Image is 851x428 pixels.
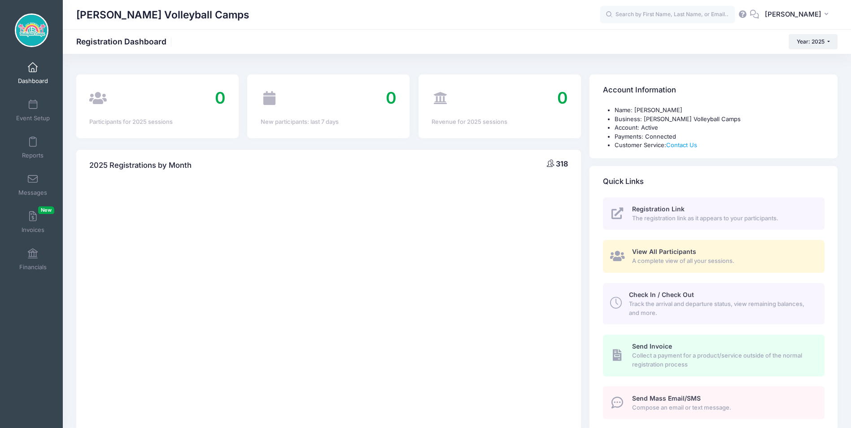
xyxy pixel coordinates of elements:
span: View All Participants [632,248,696,255]
input: Search by First Name, Last Name, or Email... [600,6,735,24]
li: Business: [PERSON_NAME] Volleyball Camps [615,115,825,124]
span: 0 [215,88,226,108]
li: Customer Service: [615,141,825,150]
button: Year: 2025 [789,34,838,49]
span: Event Setup [16,114,50,122]
a: Contact Us [666,141,697,148]
span: A complete view of all your sessions. [632,257,814,266]
h4: 2025 Registrations by Month [89,153,192,178]
span: Check In / Check Out [629,291,694,298]
a: Check In / Check Out Track the arrival and departure status, view remaining balances, and more. [603,283,825,324]
h1: [PERSON_NAME] Volleyball Camps [76,4,249,25]
span: Collect a payment for a product/service outside of the normal registration process [632,351,814,369]
span: Dashboard [18,77,48,85]
a: Send Mass Email/SMS Compose an email or text message. [603,386,825,419]
span: [PERSON_NAME] [765,9,821,19]
span: New [38,206,54,214]
span: Registration Link [632,205,685,213]
span: Invoices [22,226,44,234]
span: 0 [557,88,568,108]
a: Send Invoice Collect a payment for a product/service outside of the normal registration process [603,335,825,376]
li: Payments: Connected [615,132,825,141]
a: Dashboard [12,57,54,89]
h4: Account Information [603,78,676,103]
a: Event Setup [12,95,54,126]
span: Messages [18,189,47,197]
h1: Registration Dashboard [76,37,174,46]
div: Participants for 2025 sessions [89,118,225,127]
div: New participants: last 7 days [261,118,397,127]
span: 0 [386,88,397,108]
a: Registration Link The registration link as it appears to your participants. [603,197,825,230]
span: Send Mass Email/SMS [632,394,701,402]
span: Send Invoice [632,342,672,350]
span: 318 [556,159,568,168]
span: Track the arrival and departure status, view remaining balances, and more. [629,300,814,317]
span: Financials [19,263,47,271]
a: Reports [12,132,54,163]
a: Financials [12,244,54,275]
a: Messages [12,169,54,201]
div: Revenue for 2025 sessions [432,118,567,127]
span: Reports [22,152,44,159]
li: Account: Active [615,123,825,132]
button: [PERSON_NAME] [759,4,838,25]
a: InvoicesNew [12,206,54,238]
li: Name: [PERSON_NAME] [615,106,825,115]
span: The registration link as it appears to your participants. [632,214,814,223]
span: Year: 2025 [797,38,825,45]
img: Jeff Huebner Volleyball Camps [15,13,48,47]
span: Compose an email or text message. [632,403,814,412]
h4: Quick Links [603,169,644,194]
a: View All Participants A complete view of all your sessions. [603,240,825,273]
